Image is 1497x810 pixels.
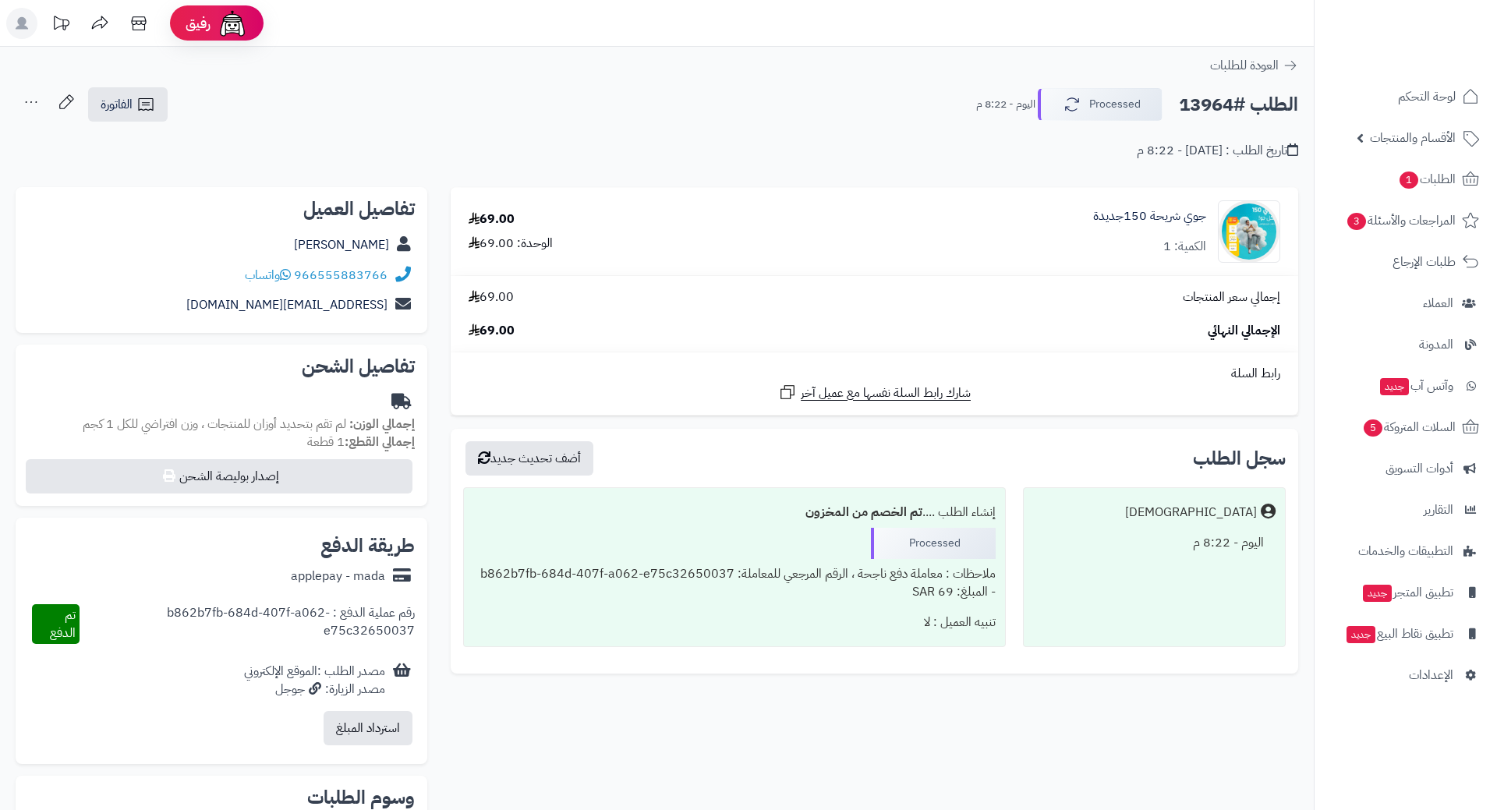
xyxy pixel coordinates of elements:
a: العملاء [1324,285,1488,322]
div: ملاحظات : معاملة دفع ناجحة ، الرقم المرجعي للمعاملة: b862b7fb-684d-407f-a062-e75c32650037 - المبل... [473,559,996,607]
span: طلبات الإرجاع [1393,251,1456,273]
div: الكمية: 1 [1163,238,1206,256]
strong: إجمالي الوزن: [349,415,415,433]
b: تم الخصم من المخزون [805,503,922,522]
div: الوحدة: 69.00 [469,235,553,253]
a: 966555883766 [294,266,388,285]
span: 69.00 [469,288,514,306]
button: استرداد المبلغ [324,711,412,745]
button: إصدار بوليصة الشحن [26,459,412,493]
span: 3 [1347,213,1366,230]
a: السلات المتروكة5 [1324,409,1488,446]
div: رقم عملية الدفع : b862b7fb-684d-407f-a062-e75c32650037 [80,604,416,645]
button: أضف تحديث جديد [465,441,593,476]
div: Processed [871,528,996,559]
span: التقارير [1424,499,1453,521]
span: 5 [1364,419,1382,437]
span: المراجعات والأسئلة [1346,210,1456,232]
span: الأقسام والمنتجات [1370,127,1456,149]
a: أدوات التسويق [1324,450,1488,487]
a: جوي شريحة 150جديدة [1093,207,1206,225]
a: العودة للطلبات [1210,56,1298,75]
span: العملاء [1423,292,1453,314]
a: المراجعات والأسئلة3 [1324,202,1488,239]
small: اليوم - 8:22 م [976,97,1035,112]
a: التطبيقات والخدمات [1324,532,1488,570]
div: رابط السلة [457,365,1292,383]
a: [PERSON_NAME] [294,235,389,254]
a: الطلبات1 [1324,161,1488,198]
h2: تفاصيل الشحن [28,357,415,376]
a: [EMAIL_ADDRESS][DOMAIN_NAME] [186,295,388,314]
a: الإعدادات [1324,656,1488,694]
a: تطبيق نقاط البيعجديد [1324,615,1488,653]
span: التطبيقات والخدمات [1358,540,1453,562]
h3: سجل الطلب [1193,449,1286,468]
span: 69.00 [469,322,515,340]
div: 69.00 [469,210,515,228]
h2: وسوم الطلبات [28,788,415,807]
div: إنشاء الطلب .... [473,497,996,528]
span: جديد [1347,626,1375,643]
a: المدونة [1324,326,1488,363]
span: جديد [1380,378,1409,395]
div: [DEMOGRAPHIC_DATA] [1125,504,1257,522]
strong: إجمالي القطع: [345,433,415,451]
div: مصدر الزيارة: جوجل [244,681,385,699]
a: تحديثات المنصة [41,8,80,43]
span: الإجمالي النهائي [1208,322,1280,340]
span: جديد [1363,585,1392,602]
span: شارك رابط السلة نفسها مع عميل آخر [801,384,971,402]
a: الفاتورة [88,87,168,122]
button: Processed [1038,88,1163,121]
span: لوحة التحكم [1398,86,1456,108]
small: 1 قطعة [307,433,415,451]
h2: الطلب #13964 [1179,89,1298,121]
img: ai-face.png [217,8,248,39]
h2: طريقة الدفع [320,536,415,555]
span: إجمالي سعر المنتجات [1183,288,1280,306]
img: 1759301607-photo_5972176755965937878_x-90x90.jpg [1219,200,1279,263]
a: شارك رابط السلة نفسها مع عميل آخر [778,383,971,402]
a: واتساب [245,266,291,285]
span: الفاتورة [101,95,133,114]
a: وآتس آبجديد [1324,367,1488,405]
span: تم الدفع [50,606,76,642]
a: تطبيق المتجرجديد [1324,574,1488,611]
h2: تفاصيل العميل [28,200,415,218]
a: طلبات الإرجاع [1324,243,1488,281]
div: اليوم - 8:22 م [1033,528,1276,558]
a: التقارير [1324,491,1488,529]
span: لم تقم بتحديد أوزان للمنتجات ، وزن افتراضي للكل 1 كجم [83,415,346,433]
span: العودة للطلبات [1210,56,1279,75]
span: السلات المتروكة [1362,416,1456,438]
span: رفيق [186,14,211,33]
span: 1 [1400,172,1418,189]
span: أدوات التسويق [1386,458,1453,479]
span: تطبيق المتجر [1361,582,1453,603]
span: وآتس آب [1378,375,1453,397]
div: applepay - mada [291,568,385,585]
span: الطلبات [1398,168,1456,190]
span: تطبيق نقاط البيع [1345,623,1453,645]
div: تاريخ الطلب : [DATE] - 8:22 م [1137,142,1298,160]
div: مصدر الطلب :الموقع الإلكتروني [244,663,385,699]
span: الإعدادات [1409,664,1453,686]
div: تنبيه العميل : لا [473,607,996,638]
a: لوحة التحكم [1324,78,1488,115]
span: المدونة [1419,334,1453,355]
